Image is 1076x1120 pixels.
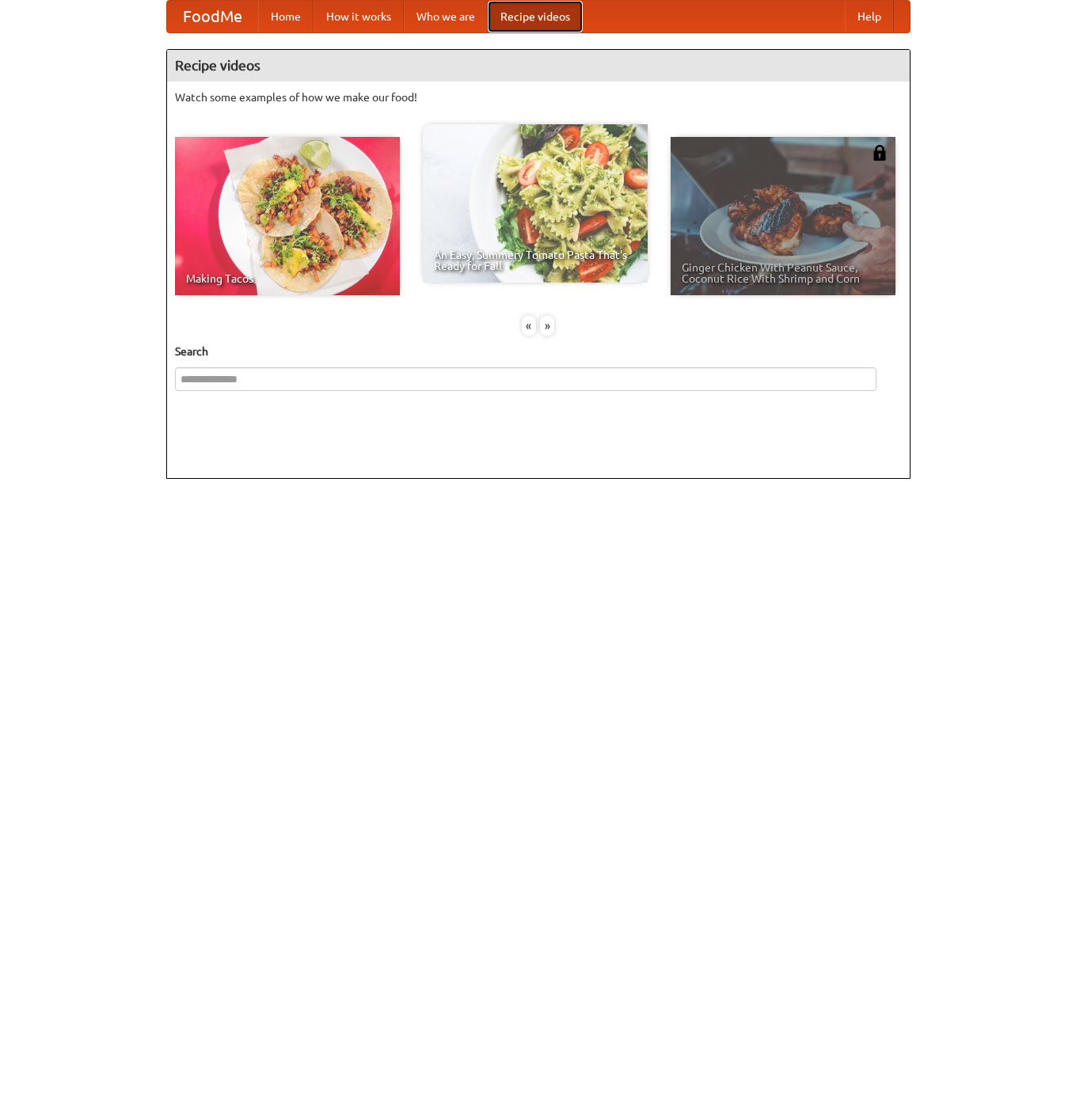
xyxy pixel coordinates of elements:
h5: Search [175,344,902,359]
p: Watch some examples of how we make our food! [175,89,902,105]
a: Help [845,1,894,32]
h4: Recipe videos [167,50,910,82]
div: « [522,316,536,336]
a: FoodMe [167,1,258,32]
a: How it works [314,1,404,32]
img: 483408.png [872,145,888,161]
a: Who we are [404,1,488,32]
span: An Easy, Summery Tomato Pasta That's Ready for Fall [434,249,637,271]
a: Recipe videos [488,1,583,32]
a: Home [258,1,314,32]
span: Making Tacos [186,273,389,284]
div: » [540,316,554,336]
a: An Easy, Summery Tomato Pasta That's Ready for Fall [423,124,648,283]
a: Making Tacos [175,137,400,295]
